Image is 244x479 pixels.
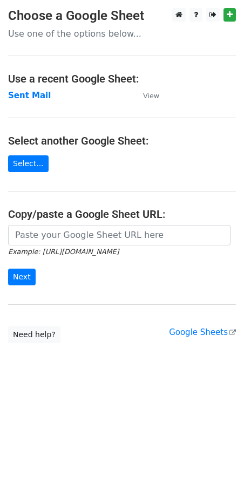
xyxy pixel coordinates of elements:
[190,427,244,479] iframe: Chat Widget
[8,134,236,147] h4: Select another Google Sheet:
[8,28,236,39] p: Use one of the options below...
[8,72,236,85] h4: Use a recent Google Sheet:
[8,91,51,100] a: Sent Mail
[143,92,159,100] small: View
[169,327,236,337] a: Google Sheets
[8,326,60,343] a: Need help?
[8,208,236,221] h4: Copy/paste a Google Sheet URL:
[8,225,231,245] input: Paste your Google Sheet URL here
[8,269,36,285] input: Next
[132,91,159,100] a: View
[8,155,49,172] a: Select...
[8,8,236,24] h3: Choose a Google Sheet
[8,248,119,256] small: Example: [URL][DOMAIN_NAME]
